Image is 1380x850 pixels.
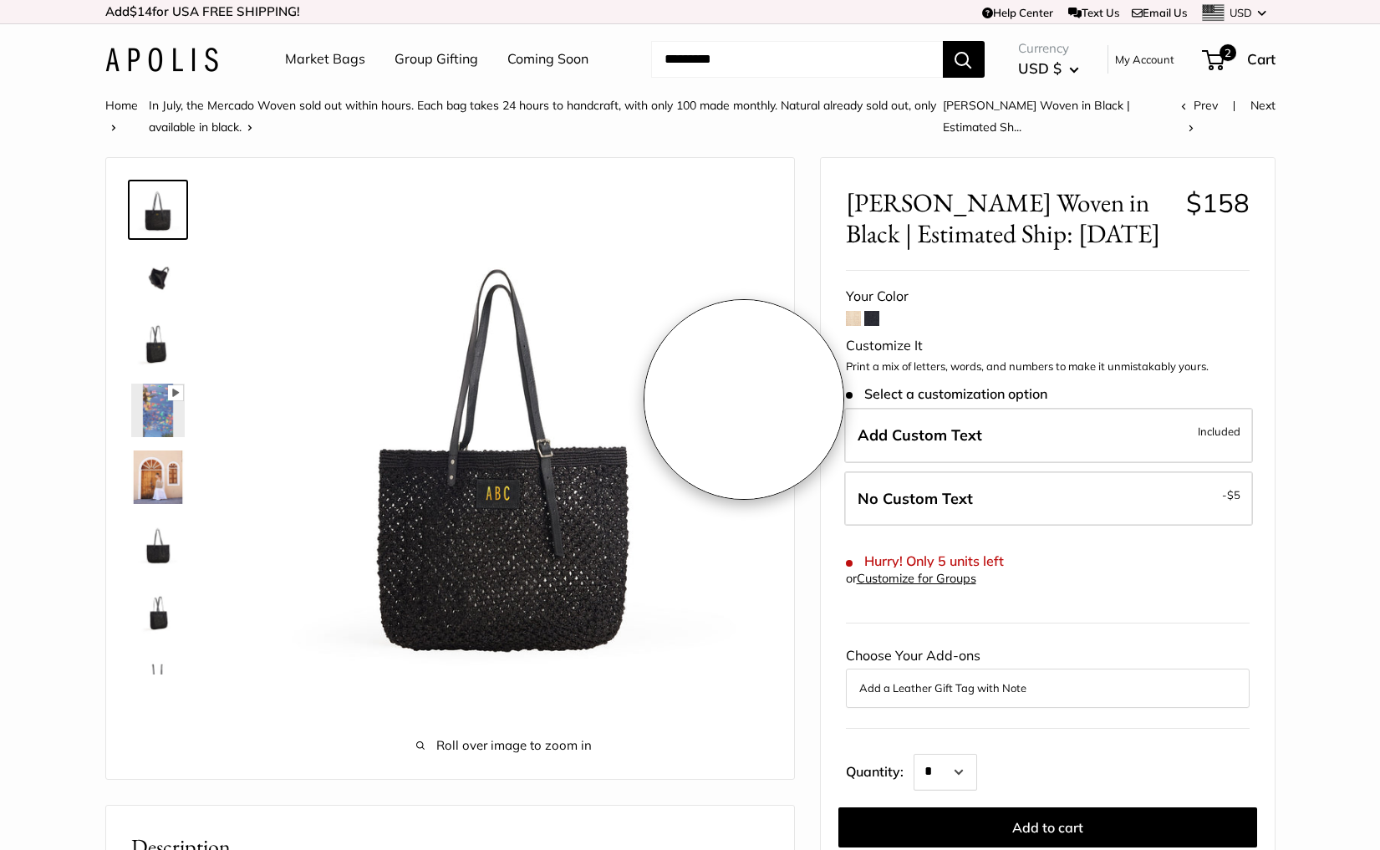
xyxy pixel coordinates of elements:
label: Add Custom Text [844,408,1253,463]
a: Mercado Woven in Black | Estimated Ship: Oct. 19th [128,180,188,240]
a: Mercado Woven in Black | Estimated Ship: Oct. 19th [128,447,188,507]
nav: Breadcrumb [105,94,1181,138]
a: 2 Cart [1204,46,1276,73]
a: Email Us [1132,6,1187,19]
a: Market Bags [285,47,365,72]
iframe: Sign Up via Text for Offers [13,786,179,837]
label: Quantity: [846,749,914,791]
span: Roll over image to zoom in [240,734,769,757]
a: Mercado Woven in Black | Estimated Ship: Oct. 19th [128,247,188,307]
span: Currency [1018,37,1079,60]
input: Search... [651,41,943,78]
img: Mercado Woven in Black | Estimated Ship: Oct. 19th [131,183,185,237]
a: Coming Soon [507,47,588,72]
span: USD $ [1018,59,1062,77]
span: Select a customization option [846,386,1047,402]
span: Cart [1247,50,1276,68]
img: Mercado Woven in Black | Estimated Ship: Oct. 19th [131,384,185,437]
div: Customize It [846,333,1250,359]
img: Mercado Woven in Black | Estimated Ship: Oct. 19th [131,517,185,571]
span: Hurry! Only 5 units left [846,553,1004,569]
img: Mercado Woven in Black | Estimated Ship: Oct. 19th [240,183,769,712]
a: Text Us [1068,6,1119,19]
span: No Custom Text [858,489,973,508]
span: 2 [1219,44,1235,61]
img: Mercado Woven in Black | Estimated Ship: Oct. 19th [131,317,185,370]
a: Mercado Woven in Black | Estimated Ship: Oct. 19th [128,313,188,374]
img: Mercado Woven in Black | Estimated Ship: Oct. 19th [131,250,185,303]
span: USD [1230,6,1252,19]
div: Your Color [846,284,1250,309]
div: Choose Your Add-ons [846,644,1250,707]
span: - [1222,485,1240,505]
p: Print a mix of letters, words, and numbers to make it unmistakably yours. [846,359,1250,375]
a: Home [105,98,138,113]
a: Group Gifting [395,47,478,72]
span: [PERSON_NAME] Woven in Black | Estimated Ship: [DATE] [846,187,1174,249]
a: Prev [1181,98,1218,113]
a: Help Center [982,6,1053,19]
a: Mercado Woven in Black | Estimated Ship: Oct. 19th [128,581,188,641]
label: Leave Blank [844,471,1253,527]
span: $5 [1227,488,1240,501]
img: Mercado Woven in Black | Estimated Ship: Oct. 19th [131,450,185,504]
img: Apolis [105,48,218,72]
a: Customize for Groups [857,571,976,586]
a: Mercado Woven in Black | Estimated Ship: Oct. 19th [128,514,188,574]
span: Included [1198,421,1240,441]
img: Mercado Woven in Black | Estimated Ship: Oct. 19th [131,651,185,705]
a: My Account [1115,49,1174,69]
span: Add Custom Text [858,425,982,445]
div: or [846,568,976,590]
span: $14 [130,3,152,19]
img: Mercado Woven in Black | Estimated Ship: Oct. 19th [131,584,185,638]
a: Mercado Woven in Black | Estimated Ship: Oct. 19th [128,380,188,440]
span: $158 [1186,186,1250,219]
button: USD $ [1018,55,1079,82]
button: Add to cart [838,807,1257,847]
button: Add a Leather Gift Tag with Note [859,678,1236,698]
button: Search [943,41,985,78]
a: Mercado Woven in Black | Estimated Ship: Oct. 19th [128,648,188,708]
a: In July, the Mercado Woven sold out within hours. Each bag takes 24 hours to handcraft, with only... [149,98,936,135]
span: [PERSON_NAME] Woven in Black | Estimated Sh... [943,98,1130,135]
